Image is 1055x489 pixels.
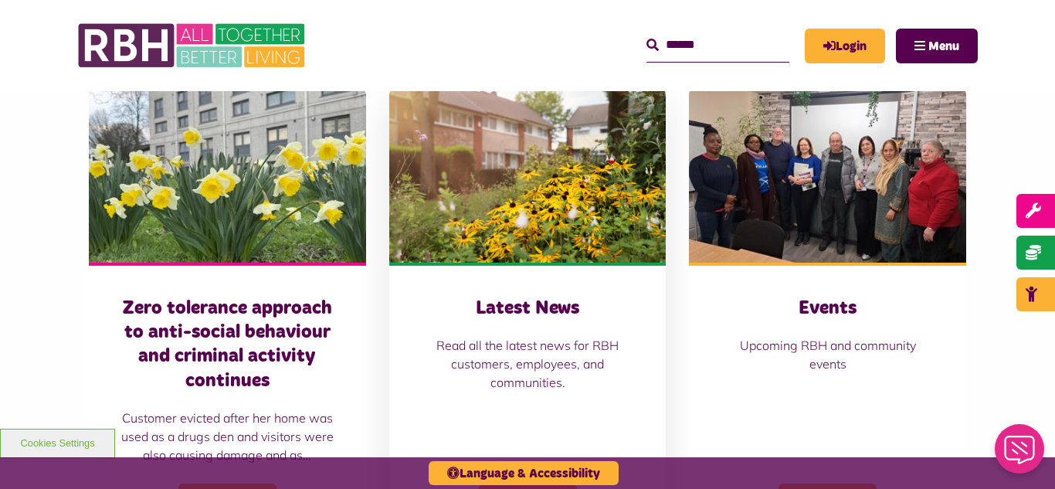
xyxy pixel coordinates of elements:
a: MyRBH [805,29,885,63]
p: Read all the latest news for RBH customers, employees, and communities. [420,336,636,392]
input: Search [646,29,789,62]
span: Menu [928,40,959,53]
img: Freehold [89,90,366,263]
h3: Events [720,297,935,321]
img: SAZ MEDIA RBH HOUSING4 [389,90,667,263]
button: Language & Accessibility [429,461,619,485]
img: Group photo of customers and colleagues at Spotland Community Centre [689,90,966,263]
h3: Latest News [420,297,636,321]
img: RBH [77,15,309,76]
p: Upcoming RBH and community events [720,336,935,373]
p: Customer evicted after her home was used as a drugs den and visitors were also causing damage and... [120,409,335,464]
h3: Zero tolerance approach to anti-social behaviour and criminal activity continues [120,297,335,393]
button: Navigation [896,29,978,63]
iframe: Netcall Web Assistant for live chat [985,419,1055,489]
